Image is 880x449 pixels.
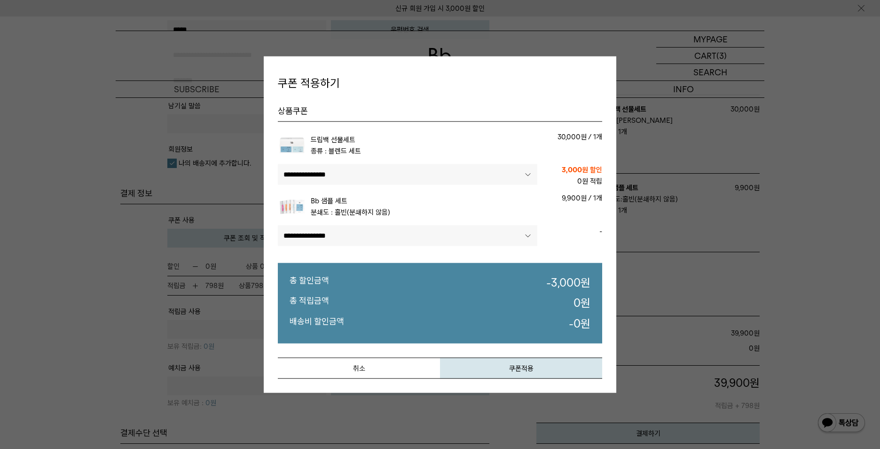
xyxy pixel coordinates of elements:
b: 할인 [590,166,602,174]
div: - [537,225,602,237]
button: 취소 [278,357,440,378]
strong: 0 [574,317,581,330]
span: 3,000원 [562,166,588,174]
img: 드립백 선물세트 [278,131,306,160]
span: 0원 [577,177,588,185]
dt: 배송비 할인금액 [290,316,344,332]
button: 쿠폰적용 [440,357,602,378]
dt: 총 적립금액 [290,295,329,311]
b: 적립 [590,177,602,185]
dd: - 원 [546,275,590,291]
span: 종류 : 블렌드 세트 [311,147,361,155]
img: Bb 샘플 세트 [278,192,306,221]
p: 30,000원 / 1개 [472,131,602,143]
dd: - 원 [569,316,590,332]
strong: 0 [574,296,581,310]
span: 분쇄도 : 홀빈(분쇄하지 않음) [311,208,390,216]
dd: 원 [574,295,590,311]
dt: 총 할인금액 [290,275,329,291]
p: 9,900원 / 1개 [472,192,602,204]
h5: 상품쿠폰 [278,105,602,121]
a: 드립백 선물세트 [311,136,355,144]
a: Bb 샘플 세트 [311,197,347,205]
h4: 쿠폰 적용하기 [278,75,602,91]
strong: 3,000 [551,276,581,289]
